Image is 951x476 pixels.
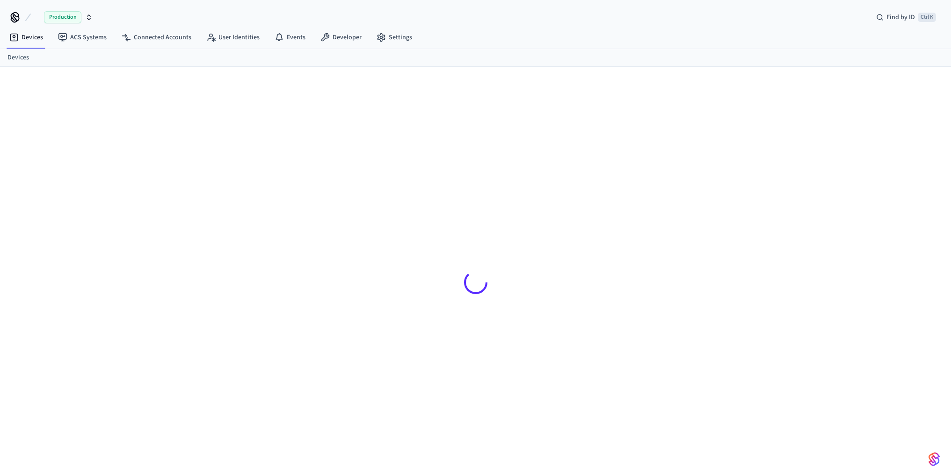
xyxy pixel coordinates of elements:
[2,29,51,46] a: Devices
[929,452,940,467] img: SeamLogoGradient.69752ec5.svg
[369,29,420,46] a: Settings
[886,13,915,22] span: Find by ID
[44,11,81,23] span: Production
[918,13,936,22] span: Ctrl K
[313,29,369,46] a: Developer
[199,29,267,46] a: User Identities
[7,53,29,63] a: Devices
[267,29,313,46] a: Events
[114,29,199,46] a: Connected Accounts
[869,9,944,26] div: Find by IDCtrl K
[51,29,114,46] a: ACS Systems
